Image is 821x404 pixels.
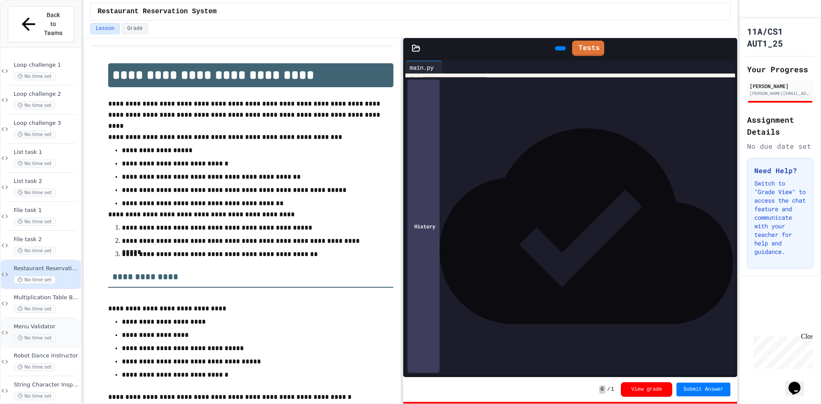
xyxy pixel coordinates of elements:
span: No time set [14,363,56,371]
span: No time set [14,72,56,80]
span: 0 [599,385,605,394]
div: History [408,80,440,373]
span: Menu Validator [14,323,79,330]
span: Restaurant Reservation System [14,265,79,272]
span: File task 1 [14,207,79,214]
span: List task 1 [14,149,79,156]
span: Back to Teams [44,11,64,38]
span: No time set [14,218,56,226]
button: Submit Answer [676,383,730,396]
h2: Assignment Details [747,114,813,138]
span: / [607,386,610,393]
span: Loop challenge 2 [14,91,79,98]
span: Robot Dance Instructor [14,352,79,360]
span: 1 [611,386,614,393]
span: No time set [14,247,56,255]
div: No due date set [747,141,813,151]
h1: 11A/CS1 AUT1_25 [747,25,813,49]
span: No time set [14,189,56,197]
h3: Need Help? [754,165,806,176]
span: List task 2 [14,178,79,185]
span: Submit Answer [683,386,724,393]
span: No time set [14,305,56,313]
h2: Your Progress [747,63,813,75]
button: View grade [621,382,672,397]
a: Tests [572,41,604,56]
span: No time set [14,130,56,139]
div: [PERSON_NAME] [750,82,811,90]
iframe: chat widget [750,333,812,369]
span: File task 2 [14,236,79,243]
p: Switch to "Grade View" to access the chat feature and communicate with your teacher for help and ... [754,179,806,256]
span: String Character Inspector [14,381,79,389]
button: Lesson [90,23,120,34]
span: No time set [14,159,56,168]
iframe: chat widget [785,370,812,395]
span: Restaurant Reservation System [97,6,216,17]
div: main.py [405,61,443,74]
span: No time set [14,276,56,284]
span: No time set [14,334,56,342]
div: [PERSON_NAME][EMAIL_ADDRESS][PERSON_NAME][DOMAIN_NAME] [750,90,811,97]
button: Grade [121,23,148,34]
div: 1 [405,75,415,83]
div: Chat with us now!Close [3,3,59,54]
span: Loop challenge 1 [14,62,79,69]
span: No time set [14,392,56,400]
span: Loop challenge 3 [14,120,79,127]
button: Back to Teams [8,6,74,42]
div: main.py [405,63,438,72]
span: Multiplication Table Builder [14,294,79,301]
span: No time set [14,101,56,109]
